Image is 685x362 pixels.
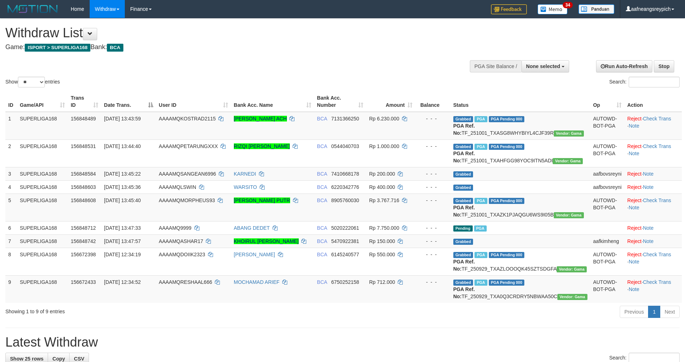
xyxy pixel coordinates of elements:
[101,91,156,112] th: Date Trans.: activate to sort column descending
[474,225,487,232] span: Marked by aafsoycanthlai
[25,44,90,52] span: ISPORT > SUPERLIGA168
[590,91,624,112] th: Op: activate to sort column ascending
[450,248,590,275] td: TF_250929_TXAZLOOOQK45SZTSDGFA
[450,112,590,140] td: TF_251001_TXASG8WHYBIYL4CJF39R
[553,158,583,164] span: Vendor URL: https://trx31.1velocity.biz
[629,77,680,87] input: Search:
[317,238,327,244] span: BCA
[369,225,399,231] span: Rp 7.750.000
[418,170,447,177] div: - - -
[590,234,624,248] td: aafkimheng
[643,197,671,203] a: Check Trans
[52,356,65,362] span: Copy
[366,91,415,112] th: Amount: activate to sort column ascending
[629,123,639,129] a: Note
[624,234,682,248] td: ·
[159,252,205,257] span: AAAAMQDOIIK2323
[5,139,17,167] td: 2
[489,252,525,258] span: PGA Pending
[71,116,96,122] span: 156848489
[453,171,473,177] span: Grabbed
[624,167,682,180] td: ·
[10,356,43,362] span: Show 25 rows
[624,139,682,167] td: · ·
[491,4,527,14] img: Feedback.jpg
[317,225,327,231] span: BCA
[331,184,359,190] span: Copy 6220342776 to clipboard
[453,205,475,218] b: PGA Ref. No:
[104,225,141,231] span: [DATE] 13:47:33
[71,279,96,285] span: 156672433
[17,194,68,221] td: SUPERLIGA168
[450,275,590,303] td: TF_250929_TXA0Q3CRDRY5NBWAA50C
[624,112,682,140] td: · ·
[5,91,17,112] th: ID
[643,184,654,190] a: Note
[489,280,525,286] span: PGA Pending
[17,234,68,248] td: SUPERLIGA168
[643,143,671,149] a: Check Trans
[474,116,487,122] span: Marked by aafsoycanthlai
[5,77,60,87] label: Show entries
[317,197,327,203] span: BCA
[609,77,680,87] label: Search:
[578,4,614,14] img: panduan.png
[521,60,569,72] button: None selected
[590,180,624,194] td: aafbovsreyni
[331,116,359,122] span: Copy 7131366250 to clipboard
[648,306,660,318] a: 1
[234,197,290,203] a: [PERSON_NAME] PUTR
[331,171,359,177] span: Copy 7410668178 to clipboard
[627,252,642,257] a: Reject
[470,60,521,72] div: PGA Site Balance /
[418,115,447,122] div: - - -
[450,91,590,112] th: Status
[643,116,671,122] a: Check Trans
[314,91,366,112] th: Bank Acc. Number: activate to sort column ascending
[418,278,447,286] div: - - -
[104,143,141,149] span: [DATE] 13:44:40
[331,238,359,244] span: Copy 5470922381 to clipboard
[234,143,290,149] a: RIZQI [PERSON_NAME]
[453,198,473,204] span: Grabbed
[453,123,475,136] b: PGA Ref. No:
[104,279,141,285] span: [DATE] 12:34:52
[538,4,568,14] img: Button%20Memo.svg
[104,197,141,203] span: [DATE] 13:45:40
[643,171,654,177] a: Note
[624,91,682,112] th: Action
[453,185,473,191] span: Grabbed
[624,221,682,234] td: ·
[624,194,682,221] td: · ·
[317,279,327,285] span: BCA
[415,91,450,112] th: Balance
[18,77,45,87] select: Showentries
[104,252,141,257] span: [DATE] 12:34:19
[627,184,642,190] a: Reject
[474,144,487,150] span: Marked by aafsoycanthlai
[590,167,624,180] td: aafbovsreyni
[654,60,674,72] a: Stop
[5,167,17,180] td: 3
[453,116,473,122] span: Grabbed
[489,116,525,122] span: PGA Pending
[624,248,682,275] td: · ·
[5,221,17,234] td: 6
[17,139,68,167] td: SUPERLIGA168
[234,279,280,285] a: MOCHAMAD ARIEF
[107,44,123,52] span: BCA
[159,184,196,190] span: AAAAMQLSWIN
[159,225,192,231] span: AAAAMQ9999
[474,252,487,258] span: Marked by aafsoycanthlai
[620,306,648,318] a: Previous
[557,266,587,272] span: Vendor URL: https://trx31.1velocity.biz
[159,116,216,122] span: AAAAMQKOSTRAD2115
[590,275,624,303] td: AUTOWD-BOT-PGA
[453,225,473,232] span: Pending
[590,194,624,221] td: AUTOWD-BOT-PGA
[331,225,359,231] span: Copy 5020222061 to clipboard
[627,238,642,244] a: Reject
[627,197,642,203] a: Reject
[234,252,275,257] a: [PERSON_NAME]
[17,91,68,112] th: Game/API: activate to sort column ascending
